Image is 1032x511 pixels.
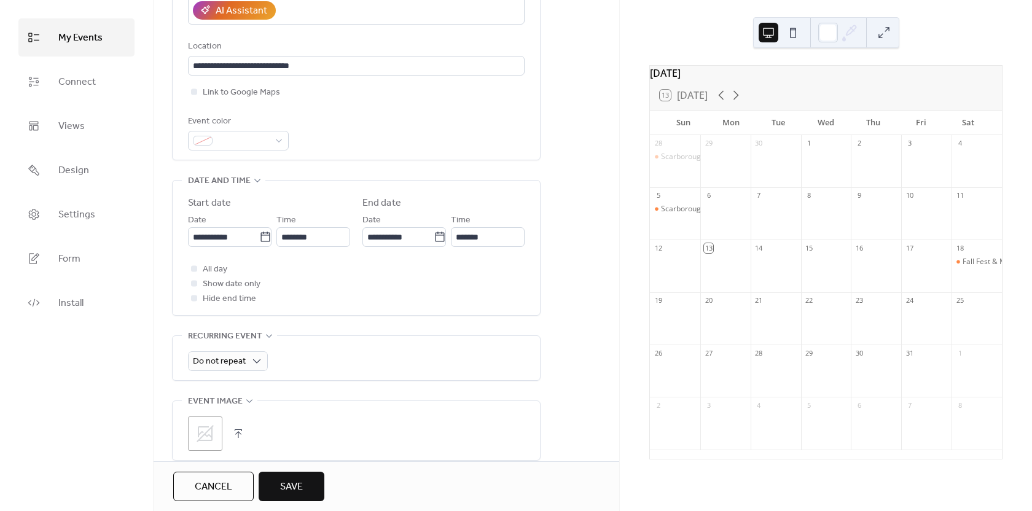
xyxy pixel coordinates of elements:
div: 30 [854,348,864,357]
div: 7 [905,400,914,410]
span: Install [58,294,84,313]
div: Fri [897,111,944,135]
div: 4 [754,400,764,410]
a: Views [18,107,135,145]
div: 2 [654,400,663,410]
div: Event color [188,114,286,129]
span: Connect [58,72,96,92]
div: 8 [805,191,814,200]
div: 3 [905,139,914,148]
div: 23 [854,296,864,305]
span: Views [58,117,85,136]
div: 25 [955,296,964,305]
div: 27 [704,348,713,357]
div: Scarborough Farmers Market [650,204,700,214]
div: 4 [955,139,964,148]
button: AI Assistant [193,1,276,20]
span: Time [276,213,296,228]
div: Tue [755,111,802,135]
div: 14 [754,243,764,252]
div: 11 [955,191,964,200]
div: Scarborough Farmers Market [661,204,762,214]
div: 9 [854,191,864,200]
a: Install [18,284,135,322]
span: Do not repeat [193,353,246,370]
div: End date [362,196,401,211]
span: Settings [58,205,95,225]
span: Date and time [188,174,251,189]
div: 31 [905,348,914,357]
span: Time [451,213,471,228]
span: My Events [58,28,103,48]
div: 1 [805,139,814,148]
div: 17 [905,243,914,252]
span: Link to Google Maps [203,85,280,100]
a: My Events [18,18,135,57]
div: 28 [754,348,764,357]
div: 29 [805,348,814,357]
span: Cancel [195,480,232,494]
div: Start date [188,196,231,211]
div: 6 [704,191,713,200]
div: Sun [660,111,707,135]
div: 30 [754,139,764,148]
div: 6 [854,400,864,410]
div: Thu [850,111,897,135]
div: 2 [854,139,864,148]
span: Form [58,249,80,269]
a: Form [18,240,135,278]
span: Design [58,161,89,181]
div: 19 [654,296,663,305]
div: 3 [704,400,713,410]
div: Mon [707,111,754,135]
div: 8 [955,400,964,410]
div: Sat [945,111,992,135]
div: 18 [955,243,964,252]
a: Connect [18,63,135,101]
div: 7 [754,191,764,200]
div: 10 [905,191,914,200]
div: [DATE] [650,66,1002,80]
a: Settings [18,195,135,233]
div: 22 [805,296,814,305]
div: 24 [905,296,914,305]
button: Save [259,472,324,501]
div: AI Assistant [216,4,267,18]
a: Design [18,151,135,189]
span: Event image [188,394,243,409]
span: Hide end time [203,292,256,306]
div: 29 [704,139,713,148]
div: Fall Fest & Makers Market [952,257,1002,267]
div: 21 [754,296,764,305]
div: 16 [854,243,864,252]
span: Date [188,213,206,228]
span: Show date only [203,277,260,292]
div: 26 [654,348,663,357]
div: Wed [802,111,850,135]
div: 28 [654,139,663,148]
span: Save [280,480,303,494]
button: Cancel [173,472,254,501]
div: 13 [704,243,713,252]
span: Date [362,213,381,228]
div: 1 [955,348,964,357]
div: 5 [805,400,814,410]
span: All day [203,262,227,277]
div: 12 [654,243,663,252]
div: 15 [805,243,814,252]
div: Location [188,39,522,54]
span: Recurring event [188,329,262,344]
div: ; [188,416,222,451]
div: 5 [654,191,663,200]
div: 20 [704,296,713,305]
div: Scarborough Farmers Market [650,152,700,162]
div: Scarborough Farmers Market [661,152,762,162]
